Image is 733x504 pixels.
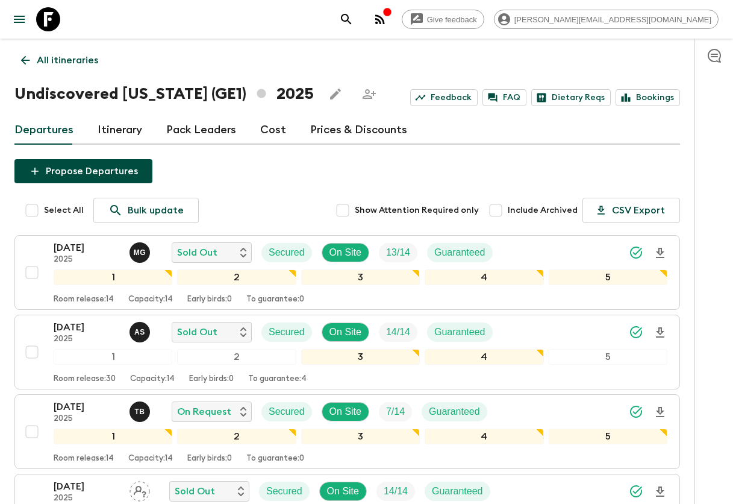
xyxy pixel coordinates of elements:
[54,255,120,265] p: 2025
[653,485,667,499] svg: Download Onboarding
[420,15,484,24] span: Give feedback
[246,454,304,464] p: To guarantee: 0
[629,325,643,339] svg: Synced Successfully
[14,315,680,389] button: [DATE]2025Ana SikharulidzeSold OutSecuredOn SiteTrip FillGuaranteed12345Room release:30Capacity:1...
[327,484,359,499] p: On Site
[301,349,420,365] div: 3
[301,429,420,444] div: 3
[54,494,120,503] p: 2025
[323,82,348,106] button: Edit this itinerary
[14,82,314,106] h1: Undiscovered [US_STATE] (GE1) 2025
[582,198,680,223] button: CSV Export
[166,116,236,145] a: Pack Leaders
[129,402,152,422] button: TB
[269,325,305,339] p: Secured
[128,454,173,464] p: Capacity: 14
[629,245,643,260] svg: Synced Successfully
[266,484,302,499] p: Secured
[129,326,152,335] span: Ana Sikharulidze
[54,349,172,365] div: 1
[379,243,417,262] div: Trip Fill
[653,326,667,340] svg: Download Onboarding
[310,116,407,145] a: Prices & Discounts
[248,374,307,384] p: To guarantee: 4
[54,241,120,255] p: [DATE]
[187,454,232,464] p: Early birds: 0
[334,7,358,31] button: search adventures
[14,235,680,310] button: [DATE]2025Mariam GabichvadzeSold OutSecuredOn SiteTrip FillGuaranteed12345Room release:14Capacity...
[177,245,217,260] p: Sold Out
[54,479,120,494] p: [DATE]
[54,335,120,344] p: 2025
[54,295,114,304] p: Room release: 14
[376,482,415,501] div: Trip Fill
[384,484,408,499] p: 14 / 14
[494,10,719,29] div: [PERSON_NAME][EMAIL_ADDRESS][DOMAIN_NAME]
[54,374,116,384] p: Room release: 30
[177,405,231,419] p: On Request
[54,414,120,424] p: 2025
[319,482,367,501] div: On Site
[129,485,150,494] span: Assign pack leader
[129,246,152,256] span: Mariam Gabichvadze
[14,394,680,469] button: [DATE]2025Tamar BulbulashviliOn RequestSecuredOn SiteTrip FillGuaranteed12345Room release:14Capac...
[329,245,361,260] p: On Site
[189,374,234,384] p: Early birds: 0
[98,116,142,145] a: Itinerary
[432,484,483,499] p: Guaranteed
[629,484,643,499] svg: Synced Successfully
[434,245,485,260] p: Guaranteed
[410,89,478,106] a: Feedback
[616,89,680,106] a: Bookings
[129,242,152,263] button: MG
[329,325,361,339] p: On Site
[54,429,172,444] div: 1
[14,116,73,145] a: Departures
[429,405,480,419] p: Guaranteed
[54,454,114,464] p: Room release: 14
[531,89,611,106] a: Dietary Reqs
[261,243,312,262] div: Secured
[379,323,417,342] div: Trip Fill
[508,204,578,216] span: Include Archived
[386,245,410,260] p: 13 / 14
[301,269,420,285] div: 3
[54,320,120,335] p: [DATE]
[322,402,369,421] div: On Site
[425,269,543,285] div: 4
[425,349,543,365] div: 4
[355,204,479,216] span: Show Attention Required only
[260,116,286,145] a: Cost
[259,482,310,501] div: Secured
[386,405,405,419] p: 7 / 14
[322,243,369,262] div: On Site
[130,374,175,384] p: Capacity: 14
[629,405,643,419] svg: Synced Successfully
[357,82,381,106] span: Share this itinerary
[549,269,667,285] div: 5
[54,269,172,285] div: 1
[246,295,304,304] p: To guarantee: 0
[128,203,184,218] p: Bulk update
[128,295,173,304] p: Capacity: 14
[434,325,485,339] p: Guaranteed
[508,15,718,24] span: [PERSON_NAME][EMAIL_ADDRESS][DOMAIN_NAME]
[134,327,145,337] p: A S
[261,323,312,342] div: Secured
[386,325,410,339] p: 14 / 14
[54,400,120,414] p: [DATE]
[177,349,296,365] div: 2
[37,53,98,68] p: All itineraries
[177,269,296,285] div: 2
[269,405,305,419] p: Secured
[379,402,412,421] div: Trip Fill
[549,349,667,365] div: 5
[177,429,296,444] div: 2
[134,407,145,417] p: T B
[44,204,84,216] span: Select All
[14,48,105,72] a: All itineraries
[482,89,526,106] a: FAQ
[653,405,667,420] svg: Download Onboarding
[7,7,31,31] button: menu
[187,295,232,304] p: Early birds: 0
